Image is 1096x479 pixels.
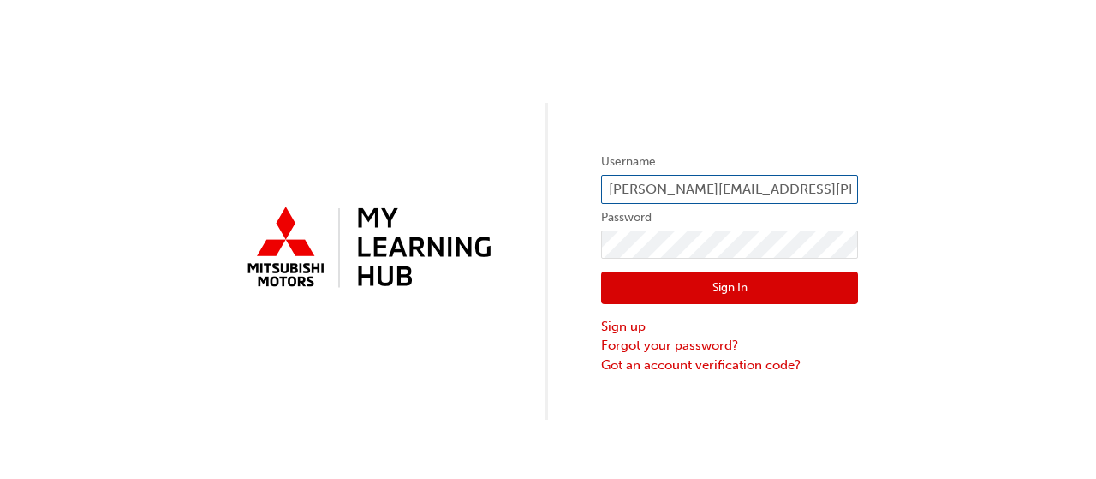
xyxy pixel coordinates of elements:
input: Username [601,175,858,204]
button: Sign In [601,272,858,304]
label: Username [601,152,858,172]
a: Got an account verification code? [601,356,858,375]
a: Sign up [601,317,858,337]
a: Forgot your password? [601,336,858,356]
label: Password [601,207,858,228]
img: mmal [238,200,495,297]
